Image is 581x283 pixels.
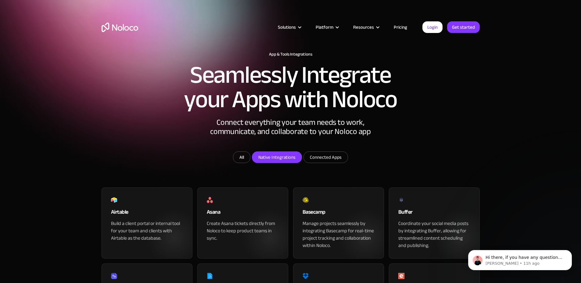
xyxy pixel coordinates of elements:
div: Connect everything your team needs to work, communicate, and collaborate to your Noloco app [199,118,382,151]
a: BasecampManage projects seamlessly by integrating Basecamp for real-time project tracking and col... [293,187,384,259]
div: Build a client portal or internal tool for your team and clients with Airtable as the database. [111,220,183,242]
div: Resources [346,23,386,31]
div: Basecamp [303,208,375,220]
div: Platform [316,23,333,31]
a: AsanaCreate Asana tickets directly from Noloco to keep product teams in sync. [197,187,288,259]
a: All [233,151,250,163]
div: Create Asana tickets directly from Noloco to keep product teams in sync. [207,220,279,242]
h2: Seamlessly Integrate your Apps with Noloco [184,63,397,112]
a: Get started [447,21,480,33]
div: Manage projects seamlessly by integrating Basecamp for real-time project tracking and collaborati... [303,220,375,249]
div: Resources [353,23,374,31]
div: Buffer [398,208,470,220]
a: AirtableBuild a client portal or internal tool for your team and clients with Airtable as the dat... [102,187,192,259]
div: Asana [207,208,279,220]
a: Pricing [386,23,415,31]
div: Coordinate your social media posts by integrating Buffer, allowing for streamlined content schedu... [398,220,470,249]
div: Solutions [278,23,296,31]
form: Email Form [169,151,413,165]
div: Airtable [111,208,183,220]
a: BufferCoordinate your social media posts by integrating Buffer, allowing for streamlined content ... [389,187,480,259]
iframe: Intercom notifications message [459,237,581,280]
a: Login [422,21,443,33]
a: home [102,23,138,32]
div: Solutions [270,23,308,31]
div: Platform [308,23,346,31]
